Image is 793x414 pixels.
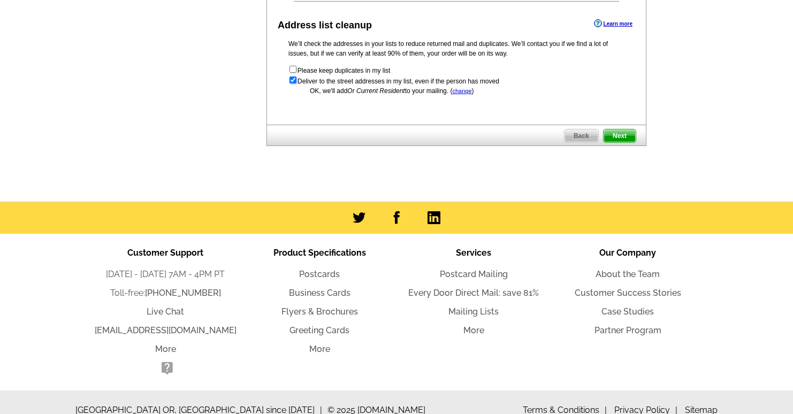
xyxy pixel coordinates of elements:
[309,344,330,354] a: More
[88,268,242,281] li: [DATE] - [DATE] 7AM - 4PM PT
[456,248,491,258] span: Services
[440,269,508,279] a: Postcard Mailing
[88,287,242,300] li: Toll-free:
[281,306,358,317] a: Flyers & Brochures
[448,306,499,317] a: Mailing Lists
[299,269,340,279] a: Postcards
[278,18,372,33] div: Address list cleanup
[147,306,184,317] a: Live Chat
[565,129,598,142] span: Back
[575,288,681,298] a: Customer Success Stories
[579,165,793,414] iframe: LiveChat chat widget
[289,325,349,335] a: Greeting Cards
[273,248,366,258] span: Product Specifications
[347,87,405,95] span: Or Current Resident
[564,129,599,143] a: Back
[463,325,484,335] a: More
[127,248,203,258] span: Customer Support
[408,288,539,298] a: Every Door Direct Mail: save 81%
[145,288,221,298] a: [PHONE_NUMBER]
[95,325,237,335] a: [EMAIL_ADDRESS][DOMAIN_NAME]
[452,88,471,94] a: change
[288,39,624,58] p: We’ll check the addresses in your lists to reduce returned mail and duplicates. We’ll contact you...
[289,288,350,298] a: Business Cards
[155,344,176,354] a: More
[288,86,624,96] div: OK, we'll add to your mailing. ( )
[594,19,632,28] a: Learn more
[288,65,624,86] form: Please keep duplicates in my list Deliver to the street addresses in my list, even if the person ...
[604,129,636,142] span: Next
